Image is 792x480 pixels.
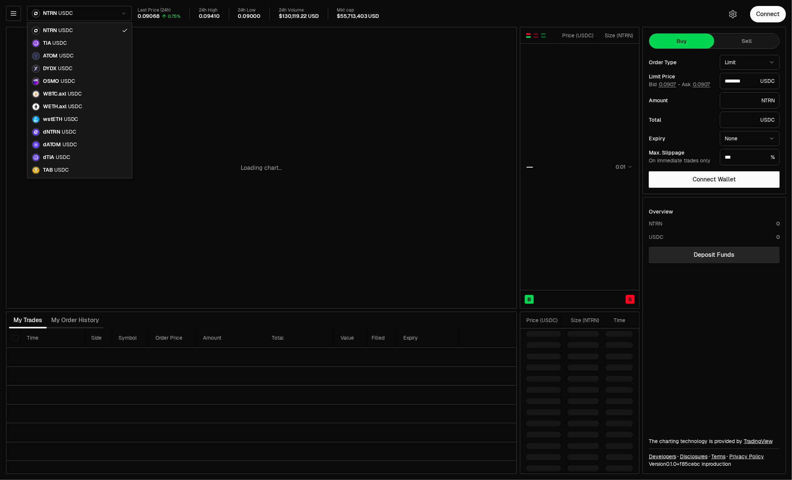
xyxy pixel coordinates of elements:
[43,27,57,34] span: NTRN
[32,65,40,73] img: dydx.png
[52,40,67,47] span: USDC
[62,129,76,135] span: USDC
[32,52,40,60] img: atom.png
[43,78,59,85] span: OSMO
[43,129,60,135] span: dNTRN
[32,103,40,111] img: eth-white.png
[43,53,58,59] span: ATOM
[43,154,54,161] span: dTIA
[62,141,77,148] span: USDC
[32,39,40,47] img: celestia.png
[58,65,72,72] span: USDC
[32,77,40,85] img: osmo.png
[68,103,82,110] span: USDC
[43,91,66,97] span: WBTC.axl
[54,167,68,174] span: USDC
[43,167,53,174] span: TAB
[64,116,78,123] span: USDC
[59,53,73,59] span: USDC
[58,27,73,34] span: USDC
[56,154,70,161] span: USDC
[43,65,56,72] span: DYDX
[43,40,51,47] span: TIA
[32,115,40,124] img: wsteth.svg
[32,27,40,35] img: ntrn.png
[32,153,40,162] img: dTIA.svg
[32,141,40,149] img: dATOM.svg
[43,103,67,110] span: WETH.axl
[43,141,61,148] span: dATOM
[32,90,40,98] img: wbtc.png
[43,116,62,123] span: wstETH
[32,166,40,174] img: TAB.png
[32,128,40,136] img: dNTRN.svg
[68,91,82,97] span: USDC
[61,78,75,85] span: USDC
